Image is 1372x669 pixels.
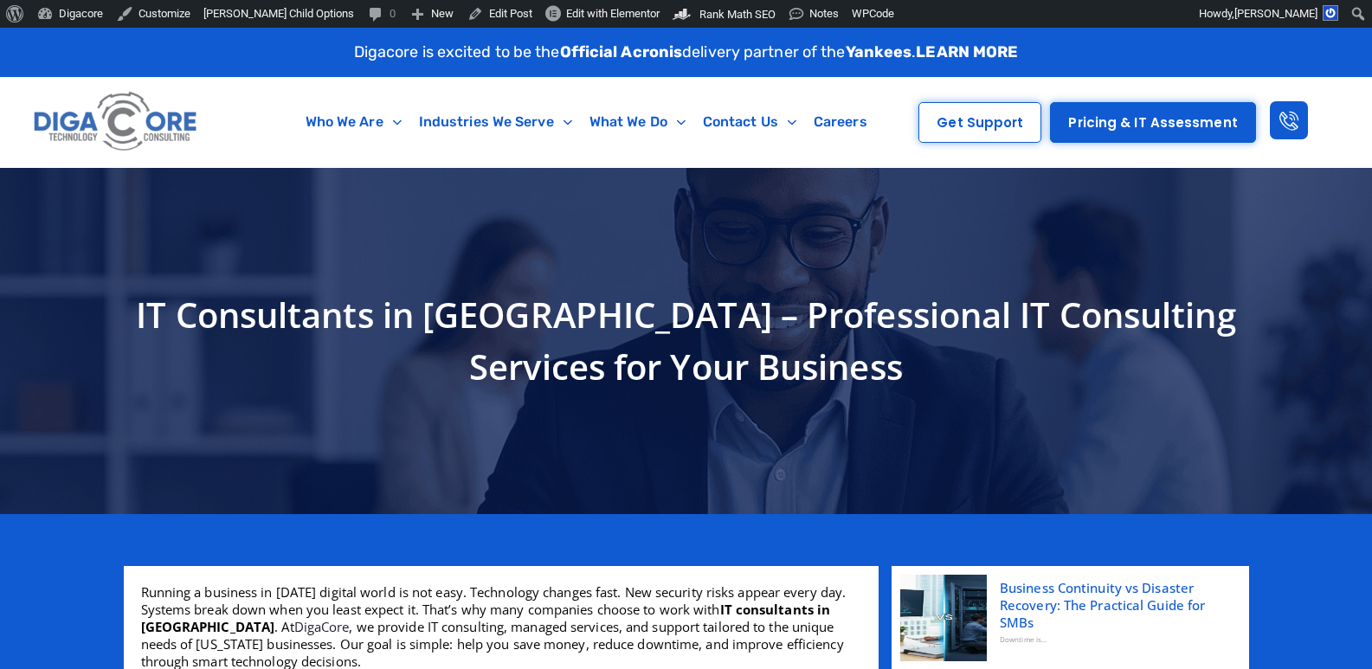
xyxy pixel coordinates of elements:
[918,102,1041,143] a: Get Support
[916,42,1018,61] a: LEARN MORE
[141,583,847,618] span: Running a business in [DATE] digital world is not easy. Technology changes fast. New security ris...
[297,102,410,142] a: Who We Are
[694,102,805,142] a: Contact Us
[1000,579,1227,631] a: Business Continuity vs Disaster Recovery: The Practical Guide for SMBs
[294,618,350,635] a: DigaCore
[354,41,1019,64] p: Digacore is excited to be the delivery partner of the .
[141,601,831,635] b: IT consultants in [GEOGRAPHIC_DATA]
[274,102,899,142] nav: Menu
[410,102,581,142] a: Industries We Serve
[1068,116,1237,129] span: Pricing & IT Assessment
[566,7,660,20] span: Edit with Elementor
[699,8,776,21] span: Rank Math SEO
[1000,631,1227,648] div: Downtime is...
[560,42,683,61] strong: Official Acronis
[132,289,1240,393] h1: IT Consultants in [GEOGRAPHIC_DATA] – Professional IT Consulting Services for Your Business
[1050,102,1255,143] a: Pricing & IT Assessment
[900,575,987,661] img: Business Continuity Vs. Disaster Recovery
[1234,7,1317,20] span: [PERSON_NAME]
[29,86,203,158] img: Digacore logo 1
[937,116,1023,129] span: Get Support
[581,102,694,142] a: What We Do
[805,102,876,142] a: Careers
[846,42,912,61] strong: Yankees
